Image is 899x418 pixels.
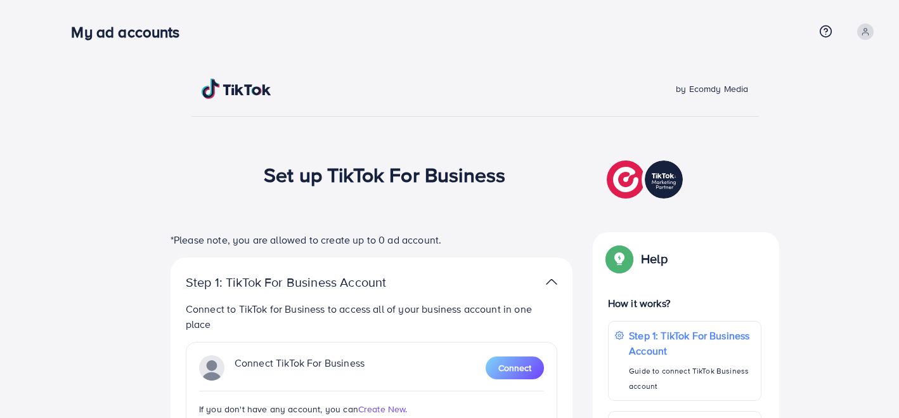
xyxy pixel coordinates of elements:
p: Guide to connect TikTok Business account [629,363,754,394]
p: How it works? [608,296,762,311]
p: Step 1: TikTok For Business Account [629,328,754,358]
span: If you don't have any account, you can [199,403,358,415]
img: Popup guide [608,247,631,270]
p: Connect to TikTok for Business to access all of your business account in one place [186,301,557,332]
h1: Set up TikTok For Business [264,162,505,186]
p: *Please note, you are allowed to create up to 0 ad account. [171,232,572,247]
span: by Ecomdy Media [676,82,748,95]
img: TikTok partner [546,273,557,291]
span: Create New. [358,403,408,415]
button: Connect [486,356,544,379]
img: TikTok partner [607,157,686,202]
p: Step 1: TikTok For Business Account [186,275,427,290]
img: TikTok [202,79,271,99]
img: TikTok partner [199,355,224,381]
h3: My ad accounts [71,23,190,41]
span: Connect [498,362,531,374]
p: Help [641,251,668,266]
p: Connect TikTok For Business [235,355,365,381]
